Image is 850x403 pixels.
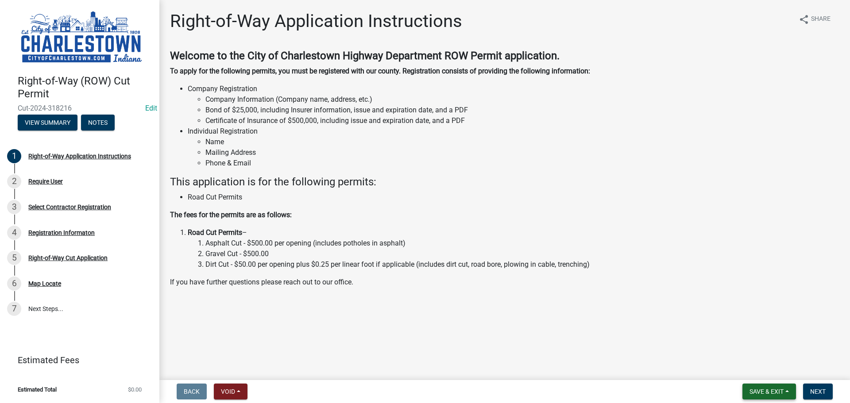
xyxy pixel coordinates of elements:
span: Cut-2024-318216 [18,104,142,112]
li: Name [205,137,839,147]
div: 3 [7,200,21,214]
span: Void [221,388,235,395]
li: Dirt Cut - $50.00 per opening plus $0.25 per linear foot if applicable (includes dirt cut, road b... [205,259,839,270]
div: 2 [7,174,21,188]
a: Estimated Fees [7,351,145,369]
li: Certificate of Insurance of $500,000, including issue and expiration date, and a PDF [205,115,839,126]
div: 1 [7,149,21,163]
li: Phone & Email [205,158,839,169]
li: Road Cut Permits [188,192,839,203]
i: share [799,14,809,25]
div: Select Contractor Registration [28,204,111,210]
li: Bond of $25,000, including Insurer information, issue and expiration date, and a PDF [205,105,839,115]
span: Share [811,14,831,25]
div: Right-of-Way Application Instructions [28,153,131,159]
li: – [188,227,839,270]
div: Registration Informaton [28,230,95,236]
span: Back [184,388,200,395]
p: If you have further questions please reach out to our office. [170,277,839,288]
li: Mailing Address [205,147,839,158]
strong: Road Cut Permits [188,228,242,237]
wm-modal-confirm: Edit Application Number [145,104,157,112]
button: Save & Exit [742,384,796,399]
button: Next [803,384,833,399]
span: Estimated Total [18,387,57,392]
span: $0.00 [128,387,142,392]
h1: Right-of-Way Application Instructions [170,11,462,32]
li: Asphalt Cut - $500.00 per opening (includes potholes in asphalt) [205,238,839,249]
wm-modal-confirm: Summary [18,119,77,127]
h4: This application is for the following permits: [170,176,839,188]
span: Save & Exit [750,388,784,395]
wm-modal-confirm: Notes [81,119,115,127]
strong: To apply for the following permits, you must be registered with our county. Registration consists... [170,67,590,75]
span: Next [810,388,826,395]
img: City of Charlestown, Indiana [18,9,145,65]
div: Map Locate [28,280,61,287]
div: Require User [28,178,63,184]
h4: Right-of-Way (ROW) Cut Permit [18,75,152,100]
div: 4 [7,226,21,240]
div: Right-of-Way Cut Application [28,255,108,261]
div: 6 [7,276,21,291]
li: Company Registration [188,84,839,126]
button: Notes [81,115,115,130]
button: Void [214,384,247,399]
div: 7 [7,302,21,316]
li: Gravel Cut - $500.00 [205,249,839,259]
a: Edit [145,104,157,112]
button: shareShare [792,11,838,28]
div: 5 [7,251,21,265]
li: Company Information (Company name, address, etc.) [205,94,839,105]
strong: Welcome to the City of Charlestown Highway Department ROW Permit application. [170,50,560,62]
button: Back [177,384,207,399]
li: Individual Registration [188,126,839,169]
strong: The fees for the permits are as follows: [170,211,292,219]
button: View Summary [18,115,77,130]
